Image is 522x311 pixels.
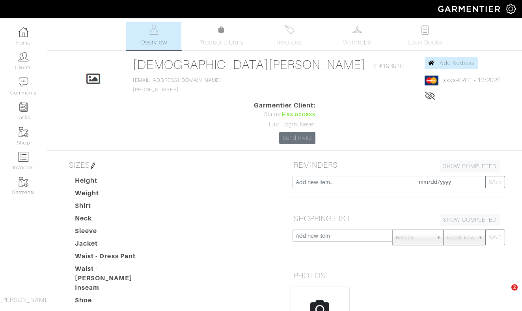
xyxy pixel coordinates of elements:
[69,264,159,283] dt: Waist - [PERSON_NAME]
[352,25,362,35] img: wardrobe-487a4870c1b7c33e795ec22d11cfc2ed9d08956e64fb3008fe2437562e282088.svg
[291,268,503,283] h5: PHOTOS
[133,78,221,83] a: [EMAIL_ADDRESS][DOMAIN_NAME]
[292,176,415,188] input: Add new item...
[19,102,28,112] img: reminder-icon-8004d30b9f0a5d33ae49ab947aed9ed385cf756f9e5892f1edd6e32f2345188e.png
[19,152,28,162] img: orders-icon-0abe47150d42831381b5fb84f609e132dff9fe21cb692f30cb5eec754e2cba89.png
[434,2,506,16] img: garmentier-logo-header-white-b43fb05a5012e4ada735d5af1a66efaba907eab6374d6393d1fbf88cb4ef424d.png
[447,230,475,246] span: Needs Now
[511,284,518,291] span: 2
[126,22,181,50] a: Overview
[149,25,159,35] img: basicinfo-40fd8af6dae0f16599ec9e87c0ef1c0a1fdea2edbe929e3d69a839185d80c458.svg
[69,214,159,226] dt: Neck
[291,211,503,226] h5: SHOPPING LIST
[69,252,159,264] dt: Waist - Dress Pant
[425,57,478,69] a: Add Address
[440,214,500,226] a: SHOW COMPLETED
[199,38,244,47] span: Product Library
[254,110,315,119] div: Status:
[90,163,96,169] img: pen-cf24a1663064a2ec1b9c1bd2387e9de7a2fa800b781884d57f21acf72779bad2.png
[408,38,443,47] span: Look Books
[277,38,301,47] span: Invoices
[292,230,393,242] input: Add new item
[194,25,249,47] a: Product Library
[69,201,159,214] dt: Shirt
[69,283,159,296] dt: Inseam
[485,230,505,245] button: SAVE
[19,52,28,62] img: clients-icon-6bae9207a08558b7cb47a8932f037763ab4055f8c8b6bfacd5dc20c3e0201464.png
[254,101,315,110] span: Garmentier Client:
[330,22,385,50] a: Wardrobe
[397,22,453,50] a: Look Books
[19,127,28,137] img: garments-icon-b7da505a4dc4fd61783c78ac3ca0ef83fa9d6f193b1c9dc38574b1d14d53ca28.png
[19,27,28,37] img: dashboard-icon-dbcd8f5a0b271acd01030246c82b418ddd0df26cd7fceb0bd07c9910d44c42f6.png
[133,57,366,72] a: [DEMOGRAPHIC_DATA][PERSON_NAME]
[420,25,430,35] img: todo-9ac3debb85659649dc8f770b8b6100bb5dab4b48dedcbae339e5042a72dfd3cc.svg
[140,38,167,47] span: Overview
[396,230,433,246] span: Retailer
[291,157,503,173] h5: REMINDERS
[495,284,514,303] iframe: Intercom live chat
[485,176,505,188] button: SAVE
[285,25,295,35] img: orders-27d20c2124de7fd6de4e0e44c1d41de31381a507db9b33961299e4e07d508b8c.svg
[133,78,221,93] span: [PHONE_NUMBER]
[343,38,371,47] span: Wardrobe
[19,77,28,87] img: comment-icon-a0a6a9ef722e966f86d9cbdc48e553b5cf19dbc54f86b18d962a5391bc8f6eb6.png
[69,189,159,201] dt: Weight
[69,296,159,308] dt: Shoe
[282,110,315,119] span: Has access
[506,4,516,14] img: gear-icon-white-bd11855cb880d31180b6d7d6211b90ccbf57a29d726f0c71d8c61bd08dd39cc2.png
[440,60,474,66] span: Add Address
[69,239,159,252] dt: Jacket
[279,132,315,144] a: Send Invite
[69,176,159,189] dt: Height
[69,226,159,239] dt: Sleeve
[262,22,317,50] a: Invoices
[369,61,404,71] span: ID: #193910
[440,160,500,172] a: SHOW COMPLETED
[254,120,315,129] div: Last Login: Never
[19,177,28,187] img: garments-icon-b7da505a4dc4fd61783c78ac3ca0ef83fa9d6f193b1c9dc38574b1d14d53ca28.png
[425,76,438,85] img: mastercard-2c98a0d54659f76b027c6839bea21931c3e23d06ea5b2b5660056f2e14d2f154.png
[66,157,279,173] h5: SIZES
[443,77,501,84] a: xxxx-0701 - 12/2025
